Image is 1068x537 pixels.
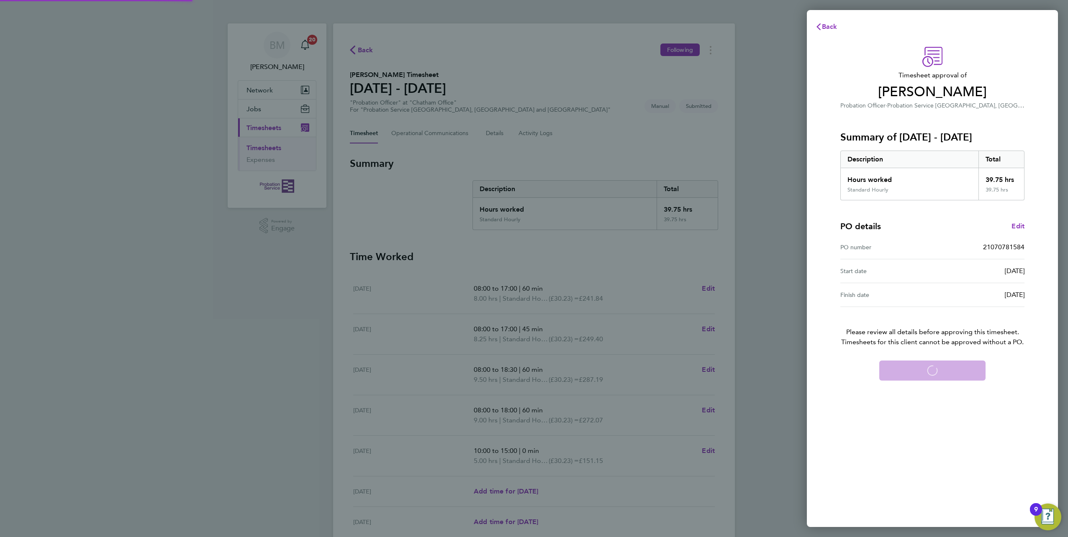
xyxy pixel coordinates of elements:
[840,290,932,300] div: Finish date
[841,168,978,187] div: Hours worked
[1012,222,1024,230] span: Edit
[840,102,886,109] span: Probation Officer
[886,102,887,109] span: ·
[840,84,1024,100] span: [PERSON_NAME]
[840,220,881,232] h4: PO details
[932,266,1024,276] div: [DATE]
[807,18,846,35] button: Back
[847,187,888,193] div: Standard Hourly
[840,130,1024,144] h3: Summary of [DATE] - [DATE]
[822,23,837,31] span: Back
[978,151,1024,168] div: Total
[830,337,1035,347] span: Timesheets for this client cannot be approved without a PO.
[932,290,1024,300] div: [DATE]
[830,307,1035,347] p: Please review all details before approving this timesheet.
[978,187,1024,200] div: 39.75 hrs
[1035,504,1061,530] button: Open Resource Center, 9 new notifications
[1012,221,1024,231] a: Edit
[840,266,932,276] div: Start date
[840,70,1024,80] span: Timesheet approval of
[841,151,978,168] div: Description
[840,151,1024,200] div: Summary of 22 - 28 Sep 2025
[983,243,1024,251] span: 21070781584
[1034,509,1038,520] div: 9
[840,242,932,252] div: PO number
[978,168,1024,187] div: 39.75 hrs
